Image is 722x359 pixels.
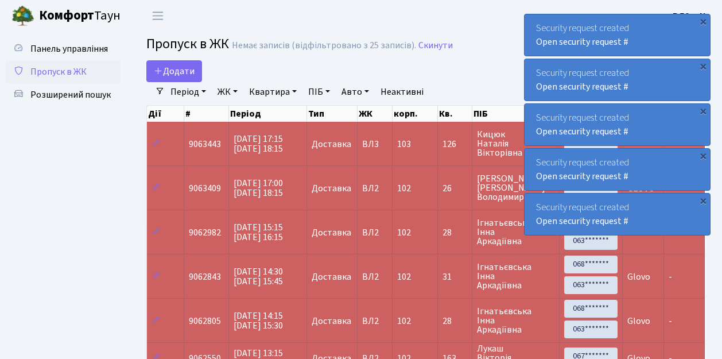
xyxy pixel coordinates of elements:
[146,34,229,54] span: Пропуск в ЖК
[304,82,335,102] a: ПІБ
[146,60,202,82] a: Додати
[669,315,672,327] span: -
[536,80,628,93] a: Open security request #
[627,271,650,283] span: Glovo
[30,65,87,78] span: Пропуск в ЖК
[312,272,351,281] span: Доставка
[525,59,710,101] div: Security request created
[362,228,387,237] span: ВЛ2
[234,221,283,244] span: [DATE] 15:15 [DATE] 16:15
[442,140,467,149] span: 126
[397,226,411,239] span: 102
[6,37,121,60] a: Панель управління
[312,316,351,326] span: Доставка
[525,194,710,235] div: Security request created
[189,138,221,150] span: 9063443
[147,106,184,122] th: Дії
[229,106,308,122] th: Період
[669,271,672,283] span: -
[477,307,554,334] span: Ігнатьєвська Інна Аркадіївна
[536,170,628,183] a: Open security request #
[213,82,242,102] a: ЖК
[362,316,387,326] span: ВЛ2
[362,140,387,149] span: ВЛ3
[189,226,221,239] span: 9062982
[697,60,709,72] div: ×
[536,125,628,138] a: Open security request #
[312,228,351,237] span: Доставка
[627,315,650,327] span: Glovo
[234,265,283,288] span: [DATE] 14:30 [DATE] 15:45
[697,105,709,117] div: ×
[6,83,121,106] a: Розширений пошук
[234,177,283,199] span: [DATE] 17:00 [DATE] 18:15
[697,16,709,27] div: ×
[244,82,301,102] a: Квартира
[418,40,453,51] a: Скинути
[30,43,108,55] span: Панель управління
[697,150,709,161] div: ×
[39,6,94,25] b: Комфорт
[525,104,710,145] div: Security request created
[358,106,393,122] th: ЖК
[189,271,221,283] span: 9062843
[477,174,554,202] span: [PERSON_NAME] [PERSON_NAME] Володимирович
[376,82,428,102] a: Неактивні
[442,184,467,193] span: 26
[312,184,351,193] span: Доставка
[184,106,229,122] th: #
[442,272,467,281] span: 31
[477,263,554,290] span: Ігнатьєвська Інна Аркадіївна
[536,36,628,48] a: Open security request #
[312,140,351,149] span: Доставка
[154,65,195,78] span: Додати
[673,9,708,23] a: ВЛ2 -. К.
[234,310,283,332] span: [DATE] 14:15 [DATE] 15:30
[39,6,121,26] span: Таун
[397,182,411,195] span: 102
[30,88,111,101] span: Розширений пошук
[166,82,211,102] a: Період
[189,182,221,195] span: 9063409
[393,106,438,122] th: корп.
[442,316,467,326] span: 28
[232,40,416,51] div: Немає записів (відфільтровано з 25 записів).
[397,315,411,327] span: 102
[362,272,387,281] span: ВЛ2
[397,138,411,150] span: 103
[472,106,560,122] th: ПІБ
[525,149,710,190] div: Security request created
[477,130,554,157] span: Кицюк Наталія Вікторівна
[442,228,467,237] span: 28
[337,82,374,102] a: Авто
[307,106,358,122] th: Тип
[362,184,387,193] span: ВЛ2
[525,14,710,56] div: Security request created
[438,106,472,122] th: Кв.
[189,315,221,327] span: 9062805
[397,271,411,283] span: 102
[673,10,708,22] b: ВЛ2 -. К.
[11,5,34,28] img: logo.png
[477,218,554,246] span: Ігнатьєвська Інна Аркадіївна
[697,195,709,206] div: ×
[143,6,172,25] button: Переключити навігацію
[234,133,283,155] span: [DATE] 17:15 [DATE] 18:15
[536,215,628,227] a: Open security request #
[6,60,121,83] a: Пропуск в ЖК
